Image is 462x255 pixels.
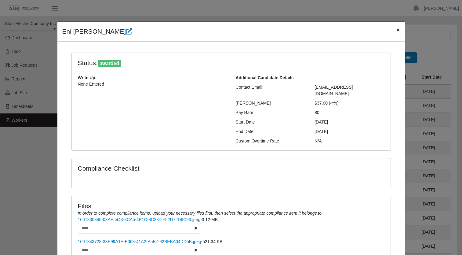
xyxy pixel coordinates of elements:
[78,75,97,80] b: Write Up:
[62,27,133,36] h4: Eni [PERSON_NAME]
[202,217,218,222] span: 3.12 MB
[78,59,306,67] h4: Status:
[78,164,279,172] h4: Compliance Checklist
[202,239,222,244] span: 521.34 KB
[231,109,310,116] div: Pay Rate
[231,138,310,144] div: Custom Overtime Rate
[231,84,310,97] div: Contact Email:
[231,119,310,125] div: Start Date
[315,129,328,134] span: [DATE]
[98,60,121,67] span: awarded
[78,216,384,234] li: -
[310,100,389,106] div: $37.00 (∞%)
[231,128,310,135] div: End Date
[78,239,201,244] a: 1667843728-33E99A1E-E063-41A2-A5B7-92BEBA04DD5B.jpeg
[236,75,294,80] b: Additional Candidate Details
[231,100,310,106] div: [PERSON_NAME]
[391,22,405,38] button: Close
[78,217,201,222] a: 1667830340-03AE5443-8CA5-4B1C-8C38-2F52D72D6C93.jpeg
[315,139,322,143] span: N/A
[78,202,384,210] h4: Files
[78,81,227,87] p: None Entered
[315,85,353,96] span: [EMAIL_ADDRESS][DOMAIN_NAME]
[310,119,389,125] div: [DATE]
[78,211,322,216] i: In order to complete compliance items, upload your necessary files first, then select the appropr...
[310,109,389,116] div: $0
[396,26,400,33] span: ×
